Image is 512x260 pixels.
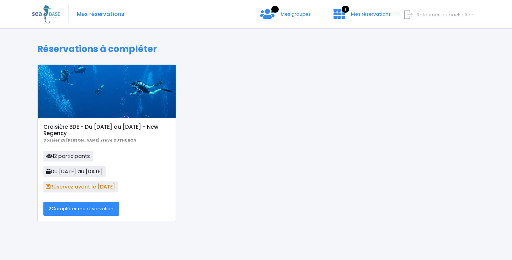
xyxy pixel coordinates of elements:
span: 12 participants [43,151,93,161]
span: 1 [271,6,279,13]
a: Retourner au back office [407,11,475,18]
b: Dossier 25 [PERSON_NAME] 2reve DUTHURON [43,138,136,143]
span: Mes réservations [351,11,391,17]
a: 1 Mes groupes [255,13,316,20]
span: 1 [342,6,349,13]
span: Mes groupes [281,11,311,17]
a: 1 Mes réservations [328,13,395,20]
span: Retourner au back office [417,11,475,18]
span: Réservez avant le [DATE] [43,181,118,192]
h5: Croisière BDE - Du [DATE] au [DATE] - New Regency [43,124,170,137]
a: Compléter ma réservation [43,202,119,216]
span: Du [DATE] au [DATE] [43,166,106,177]
h1: Réservations à compléter [37,44,475,54]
